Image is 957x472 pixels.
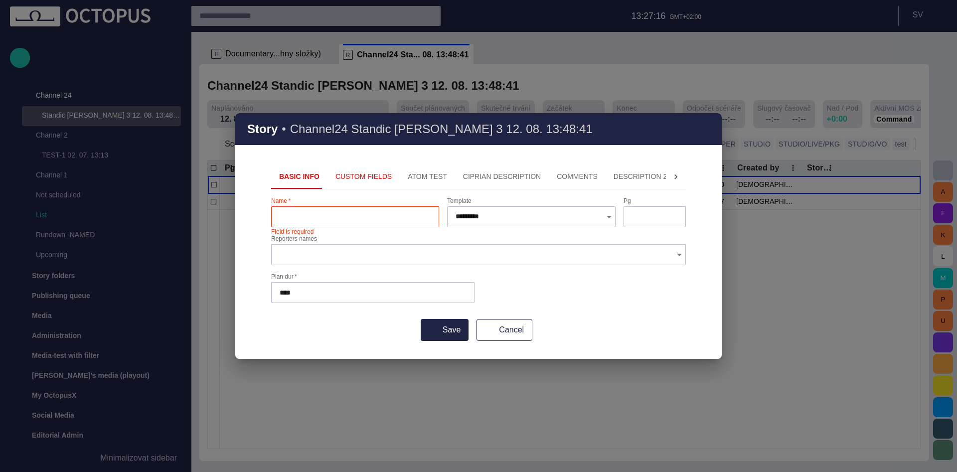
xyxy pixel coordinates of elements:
button: Save [421,319,469,341]
p: Field is required [271,227,314,237]
label: Reporters names [271,234,317,243]
label: Plan dur [271,273,297,281]
button: Custom Fields [327,165,400,189]
button: Open [672,248,686,262]
button: Ciprian description [455,165,549,189]
button: ATOM Test [400,165,455,189]
div: Story [235,113,722,145]
button: Open [602,210,616,224]
h3: Channel24 Standic [PERSON_NAME] 3 12. 08. 13:48:41 [290,122,593,136]
div: Story [235,113,722,359]
label: Name [271,196,291,205]
button: Description 2 [606,165,675,189]
button: Cancel [477,319,532,341]
button: Basic Info [271,165,327,189]
label: Template [447,196,472,205]
button: Comments [549,165,606,189]
h3: • [282,122,286,136]
h2: Story [247,122,278,136]
label: Pg [624,196,631,205]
